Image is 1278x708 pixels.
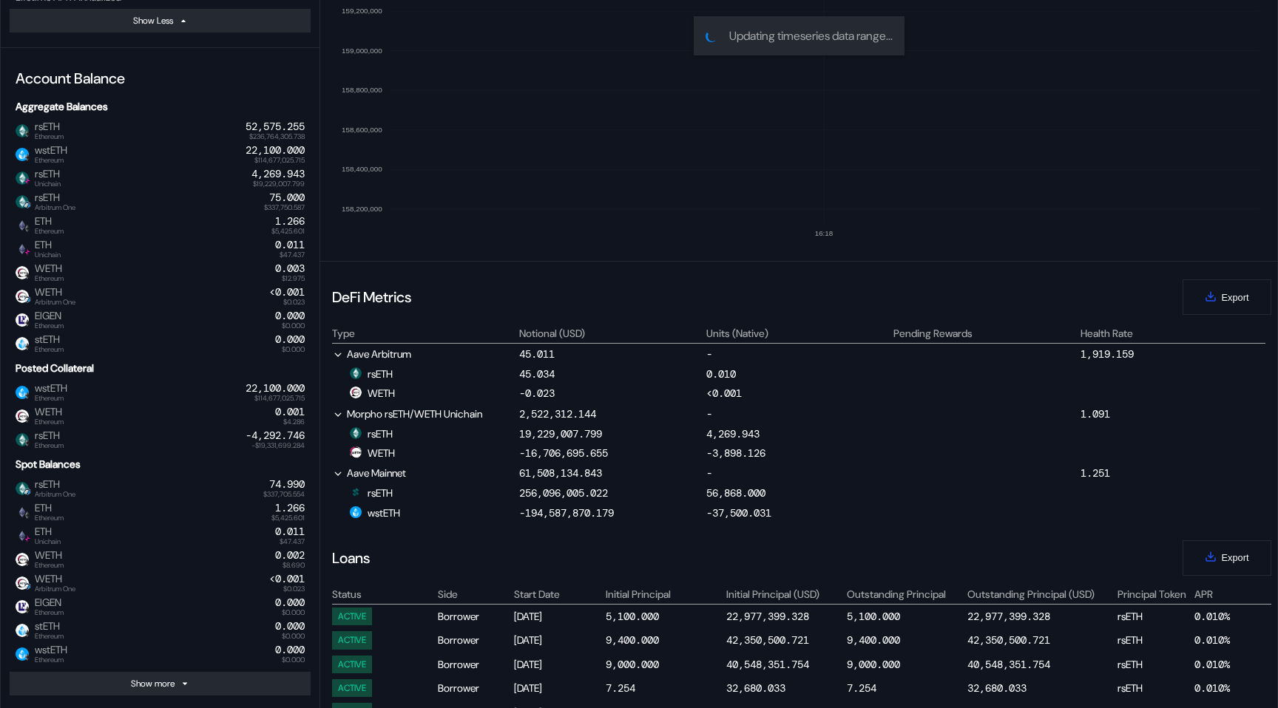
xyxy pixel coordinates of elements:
div: <0.001 [706,387,742,400]
span: Updating timeseries data range... [729,28,893,44]
span: Ethereum [35,322,64,330]
span: $4.286 [283,418,305,426]
img: arbitrum-Dowo5cUs.svg [24,488,31,495]
span: $19,229,007.799 [253,180,305,188]
span: wstETH [29,382,67,401]
div: 40,548,351.754 [967,658,1050,671]
div: -4,292.746 [246,429,305,442]
img: svg+xml,%3c [24,653,31,661]
span: Ethereum [35,656,67,664]
div: Borrower [438,631,512,649]
div: [DATE] [514,631,603,649]
span: rsETH [29,429,64,449]
img: svg+xml,%3c [24,130,31,137]
div: 0.000 [275,310,305,322]
text: 158,800,000 [342,86,382,94]
span: $0.000 [282,633,305,640]
span: $47.437 [280,538,305,545]
div: WETH [350,446,395,460]
div: 22,977,399.328 [726,610,809,623]
div: Aave Arbitrum [332,347,517,361]
img: arbitrum-Dowo5cUs.svg [24,201,31,208]
div: 9,400.000 [606,633,659,647]
div: 52,575.255 [246,120,305,133]
div: 1.091 [1081,407,1110,421]
img: ethereum.png [16,506,29,519]
div: 7.254 [606,681,635,695]
div: 56,868.000 [706,486,765,500]
img: WETH.PNG [350,387,362,398]
div: Initial Principal (USD) [726,588,845,601]
span: WETH [29,549,64,568]
span: EIGEN [29,310,64,329]
div: DeFi Metrics [332,287,411,307]
div: Health Rate [1081,327,1133,340]
div: wstETH [350,506,400,520]
span: $0.023 [283,585,305,593]
div: Aggregate Balances [10,94,311,119]
img: eigen.jpg [16,600,29,613]
span: $0.000 [282,346,305,353]
img: steth_logo.png [16,624,29,637]
img: wstETH.png [16,386,29,399]
img: rseth.png [16,482,29,495]
img: WETH.PNG [16,290,29,303]
img: arbitrum-Dowo5cUs.svg [24,296,31,303]
div: 75.000 [269,191,305,204]
span: Ethereum [35,228,64,235]
span: -$19,331,699.284 [251,442,305,449]
div: -37,500.031 [706,506,771,520]
div: 0.002 [275,549,305,562]
img: rseth.png [350,367,362,379]
div: WETH [350,387,395,400]
span: Ethereum [35,133,64,140]
button: Show more [10,672,311,695]
span: Ethereum [35,514,64,522]
div: Side [438,588,512,601]
div: 9,000.000 [847,658,900,671]
div: 9,000.000 [606,658,659,671]
div: 22,100.000 [246,382,305,395]
div: 1.266 [275,215,305,228]
div: Borrower [438,656,512,673]
span: Arbitrum One [35,585,75,593]
div: <0.001 [269,573,305,585]
img: steth_logo.png [16,337,29,350]
span: Arbitrum One [35,491,75,498]
div: <0.001 [269,286,305,299]
div: 9,400.000 [847,633,900,647]
text: 159,200,000 [342,7,382,15]
span: $337,750.587 [264,204,305,211]
img: wstETH.png [16,148,29,161]
div: rsETH [350,367,393,381]
div: 61,508,134.843 [519,466,602,480]
div: Show Less [133,15,173,27]
img: ethereum.png [16,219,29,232]
div: 7.254 [847,681,876,695]
div: 0.000 [275,620,305,633]
div: rsETH [1118,607,1191,625]
div: [DATE] [514,656,603,673]
span: Ethereum [35,346,64,353]
div: -3,898.126 [706,446,765,460]
span: Ethereum [35,609,64,616]
img: WETH.PNG [16,266,29,279]
div: Outstanding Principal (USD) [967,588,1115,601]
span: WETH [29,286,75,305]
img: rseth.jpg [350,427,362,439]
div: 32,680.033 [967,681,1027,695]
img: weth_2.jpg [350,446,362,458]
img: svg+xml,%3c [24,319,31,327]
div: 1.266 [275,502,305,514]
img: arbitrum-Dowo5cUs.svg [24,582,31,590]
span: ETH [29,215,64,234]
img: svg+xml,%3c [24,511,31,519]
button: Export [1183,279,1271,315]
div: -194,587,870.179 [519,506,614,520]
div: 0.000 [275,644,305,656]
text: 158,400,000 [342,165,382,173]
div: - [706,347,891,361]
img: wstETH.png [350,506,362,518]
div: 0.001 [275,406,305,418]
span: rsETH [29,168,61,187]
